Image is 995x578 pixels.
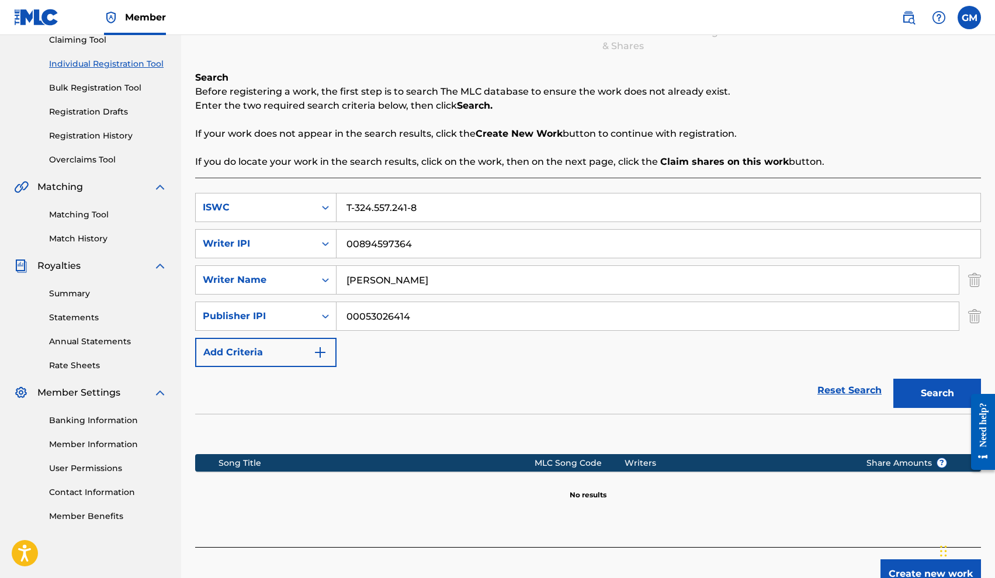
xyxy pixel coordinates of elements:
a: Summary [49,288,167,300]
p: Enter the two required search criteria below, then click [195,99,981,113]
iframe: Chat Widget [937,522,995,578]
div: Help [927,6,951,29]
a: Banking Information [49,414,167,427]
img: Delete Criterion [968,302,981,331]
a: Annual Statements [49,335,167,348]
img: search [902,11,916,25]
span: Royalties [37,259,81,273]
a: Matching Tool [49,209,167,221]
a: Contact Information [49,486,167,499]
img: 9d2ae6d4665cec9f34b9.svg [313,345,327,359]
strong: Search. [457,100,493,111]
a: User Permissions [49,462,167,475]
b: Search [195,72,228,83]
div: ISWC [203,200,308,214]
iframe: Resource Center [962,382,995,482]
span: Member Settings [37,386,120,400]
div: Writer IPI [203,237,308,251]
div: Writer Name [203,273,308,287]
span: Share Amounts [866,457,947,469]
div: Song Title [219,457,535,469]
a: Bulk Registration Tool [49,82,167,94]
img: expand [153,386,167,400]
div: Drag [940,534,947,569]
button: Search [893,379,981,408]
strong: Claim shares on this work [660,156,789,167]
button: Add Criteria [195,338,337,367]
img: Delete Criterion [968,265,981,295]
a: Claiming Tool [49,34,167,46]
p: No results [570,476,606,500]
a: Rate Sheets [49,359,167,372]
a: Match History [49,233,167,245]
a: Statements [49,312,167,324]
span: Member [125,11,166,24]
a: Overclaims Tool [49,154,167,166]
img: Member Settings [14,386,28,400]
p: Before registering a work, the first step is to search The MLC database to ensure the work does n... [195,85,981,99]
span: Matching [37,180,83,194]
div: User Menu [958,6,981,29]
a: Reset Search [812,378,887,403]
span: ? [937,458,947,468]
img: MLC Logo [14,9,59,26]
img: expand [153,259,167,273]
a: Public Search [897,6,920,29]
a: Registration History [49,130,167,142]
a: Individual Registration Tool [49,58,167,70]
img: help [932,11,946,25]
strong: Create New Work [476,128,563,139]
img: Royalties [14,259,28,273]
a: Registration Drafts [49,106,167,118]
div: Publisher IPI [203,309,308,323]
p: If you do locate your work in the search results, click on the work, then on the next page, click... [195,155,981,169]
p: If your work does not appear in the search results, click the button to continue with registration. [195,127,981,141]
img: Matching [14,180,29,194]
form: Search Form [195,193,981,414]
img: expand [153,180,167,194]
a: Member Benefits [49,510,167,522]
div: MLC Song Code [535,457,624,469]
div: Writers [625,457,848,469]
img: Top Rightsholder [104,11,118,25]
a: Member Information [49,438,167,451]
